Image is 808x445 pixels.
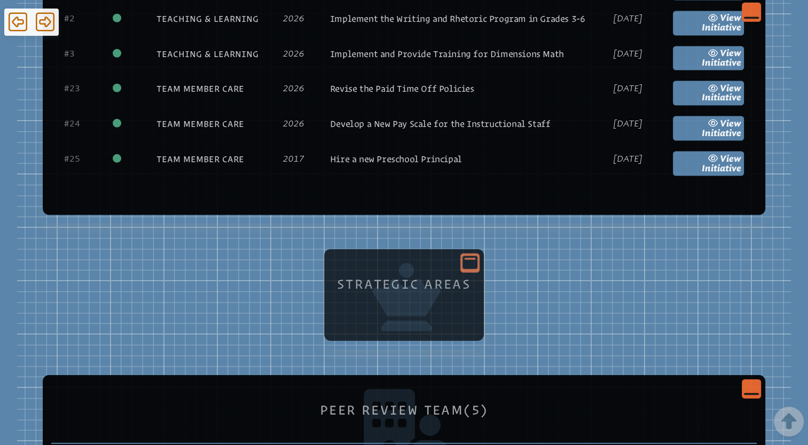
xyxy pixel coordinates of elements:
span: Implement and Provide Training for Dimensions Math [330,49,564,59]
span: Teaching & Learning [156,14,258,23]
span: view [720,118,741,129]
span: Implement the Writing and Rhetoric Program in Grades 3-6 [330,14,585,23]
span: 2 [64,13,75,23]
span: Initiative [702,58,741,68]
span: Develop a New Pay Scale for the Instructional Staff [330,119,551,129]
span: 2026 [283,13,304,23]
span: 2026 [283,49,304,59]
span: Initiative [702,163,741,173]
span: view [720,13,741,23]
a: view Initiative [673,81,744,106]
span: 23 [64,83,80,93]
span: [DATE] [613,49,642,59]
span: 3 [64,49,75,59]
span: 25 [64,154,80,164]
a: view Initiative [673,11,744,36]
span: Team Member Care [156,154,244,164]
a: view Initiative [673,116,744,141]
button: Scroll Top [780,409,797,434]
span: Revise the Paid Time Off Policies [330,84,474,93]
span: 2026 [283,118,304,129]
span: view [720,154,741,164]
span: Hire a new Preschool Principal [330,154,462,164]
span: [DATE] [613,83,642,93]
a: view Initiative [673,46,744,70]
span: Team Member Care [156,119,244,129]
span: Initiative [702,93,741,103]
span: Back [9,11,27,33]
span: Forward [36,11,54,33]
h1: Strategic Areas [337,277,471,291]
span: (5) [464,402,488,417]
span: Initiative [702,23,741,33]
span: Team Member Care [156,84,244,93]
span: 24 [64,118,80,129]
h1: Peer Review Team [56,403,752,417]
span: Teaching & Learning [156,49,258,59]
span: 2017 [283,154,304,164]
span: Initiative [702,128,741,138]
a: view Initiative [673,152,744,176]
span: [DATE] [613,118,642,129]
span: [DATE] [613,13,642,23]
span: view [720,49,741,59]
span: [DATE] [613,154,642,164]
span: 2026 [283,83,304,93]
span: view [720,83,741,93]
